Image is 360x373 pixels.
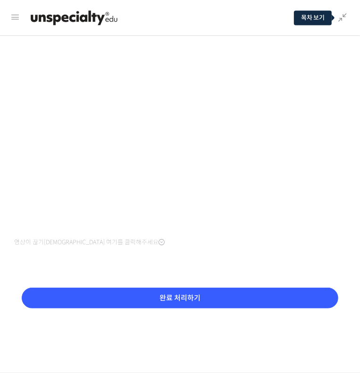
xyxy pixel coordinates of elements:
[62,295,122,318] a: 대화
[3,295,62,318] a: 홈
[14,239,165,246] span: 영상이 끊기[DEMOGRAPHIC_DATA] 여기를 클릭해주세요
[122,295,181,318] a: 설정
[146,309,157,316] span: 설정
[22,288,338,309] input: 완료 처리하기
[86,309,98,317] span: 대화
[30,309,35,316] span: 홈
